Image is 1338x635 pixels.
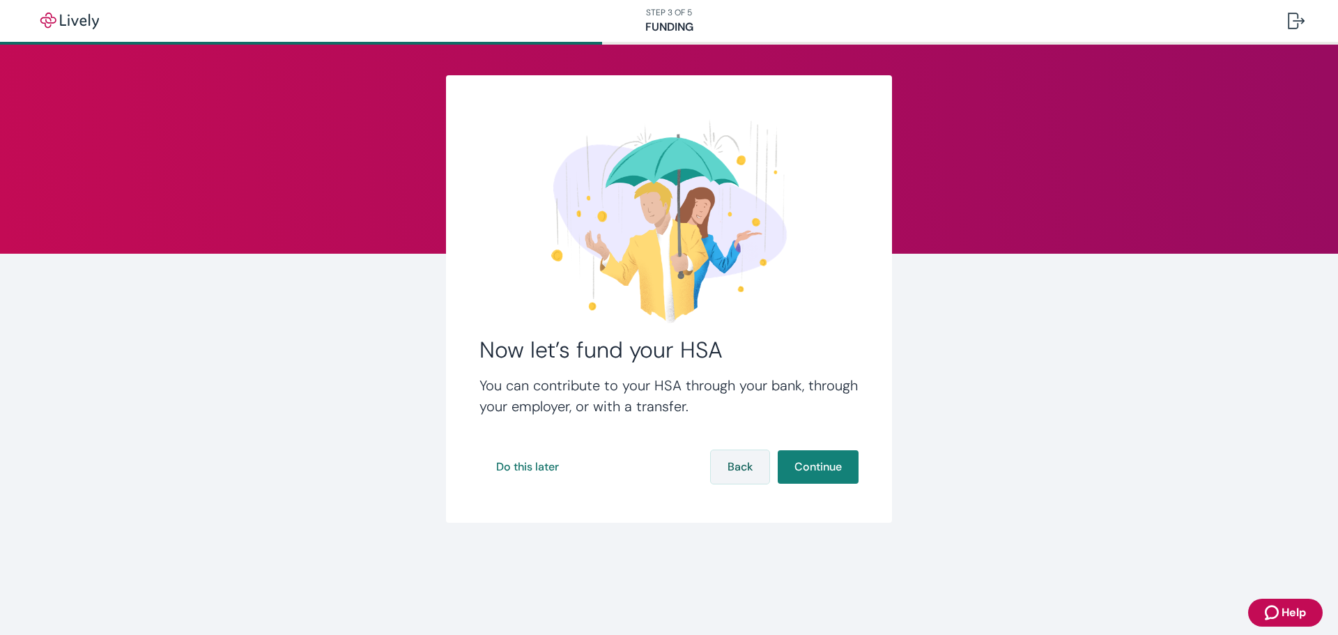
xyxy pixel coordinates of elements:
button: Continue [778,450,859,484]
span: Help [1282,604,1306,621]
img: Lively [31,13,109,29]
button: Zendesk support iconHelp [1248,599,1323,627]
svg: Zendesk support icon [1265,604,1282,621]
h2: Now let’s fund your HSA [479,336,859,364]
button: Log out [1277,4,1316,38]
h4: You can contribute to your HSA through your bank, through your employer, or with a transfer. [479,375,859,417]
button: Back [711,450,769,484]
button: Do this later [479,450,576,484]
